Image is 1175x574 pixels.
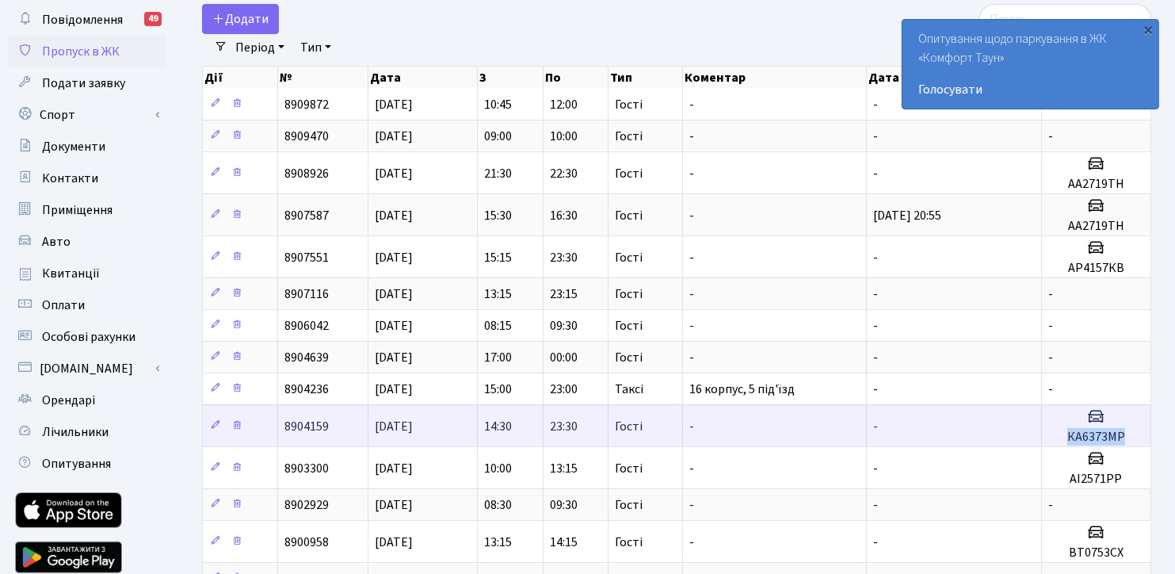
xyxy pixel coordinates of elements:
[484,349,512,366] span: 17:00
[42,170,98,187] span: Контакти
[42,233,71,251] span: Авто
[284,349,329,366] span: 8904639
[484,381,512,398] span: 15:00
[284,534,329,551] span: 8900958
[484,165,512,182] span: 21:30
[8,289,166,321] a: Оплати
[689,534,694,551] span: -
[615,420,643,433] span: Гості
[615,383,643,396] span: Таксі
[918,80,1143,99] a: Голосувати
[484,317,512,335] span: 08:15
[484,418,512,435] span: 14:30
[550,285,578,303] span: 23:15
[615,351,643,364] span: Гості
[550,96,578,113] span: 12:00
[8,163,166,194] a: Контакти
[42,423,109,441] span: Лічильники
[550,496,578,514] span: 09:30
[212,10,269,28] span: Додати
[689,128,694,145] span: -
[550,349,578,366] span: 00:00
[8,99,166,131] a: Спорт
[8,67,166,99] a: Подати заявку
[873,381,878,398] span: -
[873,96,878,113] span: -
[375,349,413,366] span: [DATE]
[615,499,643,511] span: Гості
[484,128,512,145] span: 09:00
[8,321,166,353] a: Особові рахунки
[608,67,683,89] th: Тип
[144,12,162,26] div: 49
[1048,349,1053,366] span: -
[284,496,329,514] span: 8902929
[8,131,166,163] a: Документи
[544,67,608,89] th: По
[202,4,279,34] a: Додати
[284,285,329,303] span: 8907116
[1048,285,1053,303] span: -
[42,297,85,314] span: Оплати
[375,285,413,303] span: [DATE]
[550,534,578,551] span: 14:15
[42,392,95,409] span: Орендарі
[484,534,512,551] span: 13:15
[484,285,512,303] span: 13:15
[203,67,278,89] th: Дії
[615,251,643,264] span: Гості
[873,285,878,303] span: -
[873,317,878,335] span: -
[484,496,512,514] span: 08:30
[873,418,878,435] span: -
[1048,496,1053,514] span: -
[689,96,694,113] span: -
[375,249,413,266] span: [DATE]
[8,194,166,226] a: Приміщення
[873,128,878,145] span: -
[284,165,329,182] span: 8908926
[42,43,120,60] span: Пропуск в ЖК
[873,165,878,182] span: -
[478,67,543,89] th: З
[8,36,166,67] a: Пропуск в ЖК
[873,460,878,477] span: -
[284,381,329,398] span: 8904236
[689,381,795,398] span: 16 корпус, 5 під'їзд
[42,328,135,346] span: Особові рахунки
[42,455,111,473] span: Опитування
[229,34,291,61] a: Період
[375,317,413,335] span: [DATE]
[284,249,329,266] span: 8907551
[284,207,329,224] span: 8907587
[284,460,329,477] span: 8903300
[550,249,578,266] span: 23:30
[284,96,329,113] span: 8909872
[873,349,878,366] span: -
[550,460,578,477] span: 13:15
[8,416,166,448] a: Лічильники
[8,4,166,36] a: Повідомлення49
[689,349,694,366] span: -
[615,536,643,549] span: Гості
[902,20,1158,109] div: Опитування щодо паркування в ЖК «Комфорт Таун»
[484,96,512,113] span: 10:45
[615,167,643,180] span: Гості
[873,249,878,266] span: -
[8,385,166,416] a: Орендарі
[1048,128,1053,145] span: -
[873,534,878,551] span: -
[375,96,413,113] span: [DATE]
[284,418,329,435] span: 8904159
[42,201,113,219] span: Приміщення
[615,209,643,222] span: Гості
[689,207,694,224] span: -
[689,249,694,266] span: -
[615,288,643,300] span: Гості
[615,320,643,332] span: Гості
[294,34,338,61] a: Тип
[689,496,694,514] span: -
[1048,261,1144,276] h5: АР4157КВ
[375,128,413,145] span: [DATE]
[1048,177,1144,192] h5: АА2719ТН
